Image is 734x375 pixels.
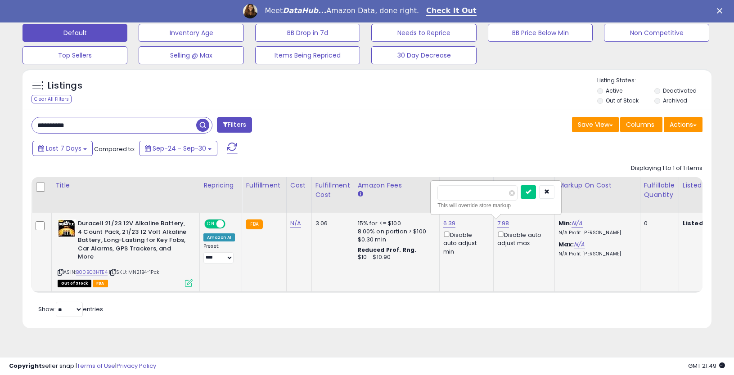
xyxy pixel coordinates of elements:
a: Terms of Use [77,362,115,370]
button: Selling @ Max [139,46,243,64]
div: Markup on Cost [558,181,636,190]
div: seller snap | | [9,362,156,371]
button: Actions [664,117,702,132]
p: Listing States: [597,76,711,85]
span: 2025-10-10 21:49 GMT [688,362,725,370]
span: ON [205,220,216,228]
a: Check It Out [426,6,477,16]
small: FBA [246,219,262,229]
div: Fulfillable Quantity [644,181,675,200]
div: 3.06 [315,219,347,228]
label: Active [606,87,622,94]
th: The percentage added to the cost of goods (COGS) that forms the calculator for Min & Max prices. [554,177,640,213]
button: Default [23,24,127,42]
b: Min: [558,219,572,228]
button: BB Price Below Min [488,24,593,42]
p: N/A Profit [PERSON_NAME] [558,251,633,257]
div: Fulfillment Cost [315,181,350,200]
button: Save View [572,117,619,132]
div: $0.30 min [358,236,432,244]
b: Max: [558,240,574,249]
b: Reduced Prof. Rng. [358,246,417,254]
div: Preset: [203,243,235,263]
a: N/A [572,219,582,228]
p: N/A Profit [PERSON_NAME] [558,230,633,236]
img: 513zBgciVFL._SL40_.jpg [58,219,76,237]
span: Show: entries [38,305,103,313]
div: Fulfillment [246,181,282,190]
div: Clear All Filters [32,95,72,103]
div: 8.00% on portion > $100 [358,228,432,236]
a: N/A [290,219,301,228]
div: ASIN: [58,219,193,286]
label: Archived [663,97,687,104]
h5: Listings [48,80,82,92]
button: Needs to Reprice [371,24,476,42]
div: 0 [644,219,672,228]
button: Items Being Repriced [255,46,360,64]
div: Cost [290,181,308,190]
a: 6.39 [443,219,456,228]
button: Sep-24 - Sep-30 [139,141,217,156]
div: $10 - $10.90 [358,254,432,261]
div: Close [717,8,726,13]
div: Title [55,181,196,190]
button: 30 Day Decrease [371,46,476,64]
img: Profile image for Georgie [243,4,257,18]
div: 15% for <= $100 [358,219,432,228]
b: Listed Price: [683,219,724,228]
strong: Copyright [9,362,42,370]
div: Displaying 1 to 1 of 1 items [631,164,702,173]
button: Top Sellers [23,46,127,64]
a: Privacy Policy [117,362,156,370]
i: DataHub... [283,6,326,15]
label: Deactivated [663,87,697,94]
a: 7.98 [497,219,509,228]
span: Last 7 Days [46,144,81,153]
a: N/A [574,240,585,249]
label: Out of Stock [606,97,639,104]
button: Non Competitive [604,24,709,42]
button: Inventory Age [139,24,243,42]
button: Filters [217,117,252,133]
span: Columns [626,120,654,129]
button: BB Drop in 7d [255,24,360,42]
span: All listings that are currently out of stock and unavailable for purchase on Amazon [58,280,91,287]
div: Meet Amazon Data, done right. [265,6,419,15]
span: Compared to: [94,145,135,153]
div: Repricing [203,181,238,190]
a: B00BC3HTE4 [76,268,108,276]
small: Amazon Fees. [358,190,363,198]
span: | SKU: MN21B4-1Pck [109,268,159,276]
button: Last 7 Days [32,141,93,156]
span: Sep-24 - Sep-30 [153,144,206,153]
button: Columns [620,117,662,132]
b: Duracell 21/23 12V Alkaline Battery, 4 Count Pack, 21/23 12 Volt Alkaline Battery, Long-Lasting f... [78,219,187,263]
div: Disable auto adjust min [443,230,486,256]
div: Amazon AI [203,233,235,241]
span: OFF [224,220,239,228]
div: Amazon Fees [358,181,436,190]
div: Disable auto adjust max [497,230,548,247]
span: FBA [93,280,108,287]
div: This will override store markup [437,201,554,210]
